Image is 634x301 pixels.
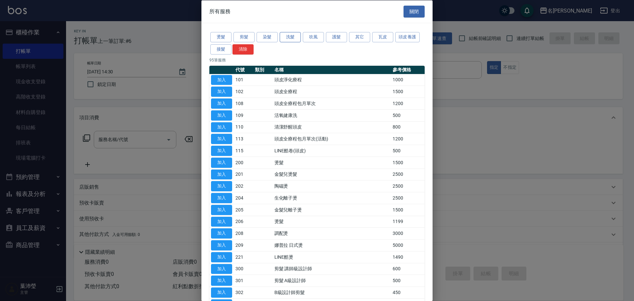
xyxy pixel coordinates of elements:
td: 101 [234,74,253,86]
td: 800 [391,121,425,133]
td: 1500 [391,157,425,169]
td: 活氧健康洗 [273,109,391,121]
button: 護髮 [326,32,347,42]
p: 95 筆服務 [209,57,425,63]
td: 燙髮 [273,216,391,228]
td: 110 [234,121,253,133]
button: 頭皮養護 [395,32,420,42]
button: 清除 [232,44,254,54]
td: LINE酷燙 [273,251,391,263]
button: 關閉 [404,5,425,18]
td: 2500 [391,192,425,204]
td: 108 [234,97,253,109]
button: 瓦皮 [372,32,393,42]
button: 加入 [211,98,232,109]
button: 燙髮 [210,32,231,42]
td: 201 [234,169,253,180]
td: 頭皮全療程包月單次(活動) [273,133,391,145]
button: 加入 [211,264,232,274]
button: 加入 [211,157,232,168]
td: 5000 [391,239,425,251]
td: 1199 [391,216,425,228]
th: 名稱 [273,65,391,74]
button: 加入 [211,134,232,144]
td: 2500 [391,169,425,180]
button: 加入 [211,110,232,120]
button: 洗髮 [280,32,301,42]
button: 加入 [211,169,232,179]
td: 生化離子燙 [273,192,391,204]
td: 205 [234,204,253,216]
td: 1200 [391,133,425,145]
td: 1000 [391,74,425,86]
td: 301 [234,275,253,286]
td: 剪髮 A級設計師 [273,275,391,286]
button: 加入 [211,287,232,298]
td: 206 [234,216,253,228]
td: 燙髮 [273,157,391,169]
button: 加入 [211,252,232,262]
td: 頭皮全療程 [273,86,391,97]
td: 109 [234,109,253,121]
td: 娜普拉 日式燙 [273,239,391,251]
td: 1500 [391,204,425,216]
td: 200 [234,157,253,169]
td: 208 [234,227,253,239]
td: 115 [234,145,253,157]
th: 代號 [234,65,253,74]
td: 調配燙 [273,227,391,239]
td: 2500 [391,180,425,192]
button: 加入 [211,276,232,286]
span: 所有服務 [209,8,230,15]
button: 加入 [211,193,232,203]
td: 300 [234,263,253,275]
td: 600 [391,263,425,275]
td: B級設計師剪髮 [273,286,391,298]
button: 加入 [211,75,232,85]
td: 頭皮淨化療程 [273,74,391,86]
button: 吹風 [303,32,324,42]
td: 204 [234,192,253,204]
td: 202 [234,180,253,192]
td: 500 [391,109,425,121]
td: 陶磁燙 [273,180,391,192]
td: 500 [391,275,425,286]
button: 加入 [211,146,232,156]
td: 金髮兒燙髮 [273,169,391,180]
td: 450 [391,286,425,298]
button: 加入 [211,205,232,215]
button: 加入 [211,216,232,227]
button: 加入 [211,181,232,191]
button: 染髮 [257,32,278,42]
td: 302 [234,286,253,298]
td: 1200 [391,97,425,109]
td: 1490 [391,251,425,263]
td: 102 [234,86,253,97]
td: 清潔舒醒頭皮 [273,121,391,133]
button: 加入 [211,228,232,239]
td: 金髮兒離子燙 [273,204,391,216]
td: 500 [391,145,425,157]
th: 類別 [253,65,273,74]
td: 頭皮全療程包月單次 [273,97,391,109]
button: 其它 [349,32,370,42]
td: 113 [234,133,253,145]
td: 221 [234,251,253,263]
button: 加入 [211,240,232,250]
button: 加入 [211,87,232,97]
td: 1500 [391,86,425,97]
button: 剪髮 [233,32,255,42]
button: 加入 [211,122,232,132]
button: 接髮 [210,44,231,54]
th: 參考價格 [391,65,425,74]
td: 3000 [391,227,425,239]
td: 剪髮 講師級設計師 [273,263,391,275]
td: LINE酷卷(頭皮) [273,145,391,157]
td: 209 [234,239,253,251]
